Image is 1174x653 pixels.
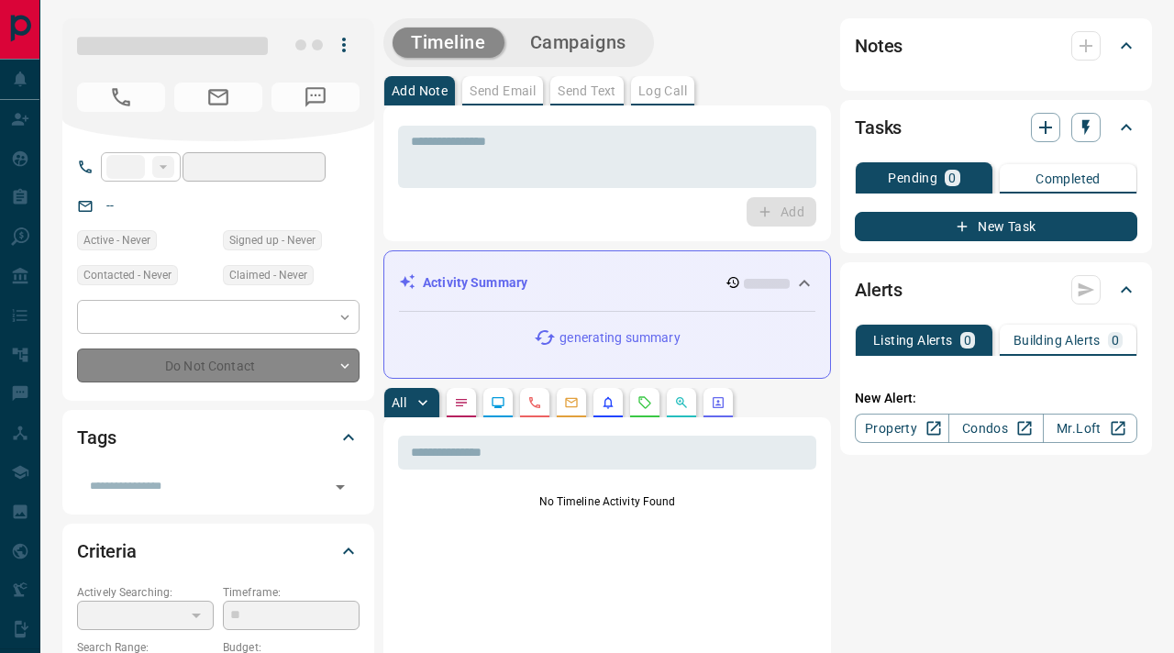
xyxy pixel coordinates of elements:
p: 0 [1112,334,1119,347]
div: Notes [855,24,1137,68]
p: Building Alerts [1013,334,1101,347]
svg: Lead Browsing Activity [491,395,505,410]
svg: Agent Actions [711,395,725,410]
button: Campaigns [512,28,645,58]
svg: Listing Alerts [601,395,615,410]
p: Completed [1036,172,1101,185]
span: No Number [77,83,165,112]
div: Do Not Contact [77,349,360,382]
p: 0 [948,172,956,184]
p: Timeframe: [223,584,360,601]
div: Tags [77,415,360,459]
h2: Criteria [77,537,137,566]
p: Actively Searching: [77,584,214,601]
div: Tasks [855,105,1137,149]
p: Pending [888,172,937,184]
svg: Requests [637,395,652,410]
button: New Task [855,212,1137,241]
span: No Number [271,83,360,112]
div: Alerts [855,268,1137,312]
p: No Timeline Activity Found [398,493,816,510]
p: Activity Summary [423,273,527,293]
svg: Opportunities [674,395,689,410]
button: Open [327,474,353,500]
a: -- [106,198,114,213]
span: Signed up - Never [229,231,316,249]
a: Condos [948,414,1043,443]
p: New Alert: [855,389,1137,408]
p: generating summary [559,328,680,348]
h2: Alerts [855,275,903,304]
button: Timeline [393,28,504,58]
div: Criteria [77,529,360,573]
span: Claimed - Never [229,266,307,284]
p: 0 [964,334,971,347]
a: Property [855,414,949,443]
p: Add Note [392,84,448,97]
span: Active - Never [83,231,150,249]
p: Listing Alerts [873,334,953,347]
svg: Calls [527,395,542,410]
span: No Email [174,83,262,112]
a: Mr.Loft [1043,414,1137,443]
svg: Emails [564,395,579,410]
div: Activity Summary [399,266,815,300]
p: All [392,396,406,409]
h2: Tags [77,423,116,452]
h2: Tasks [855,113,902,142]
h2: Notes [855,31,903,61]
span: Contacted - Never [83,266,172,284]
svg: Notes [454,395,469,410]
